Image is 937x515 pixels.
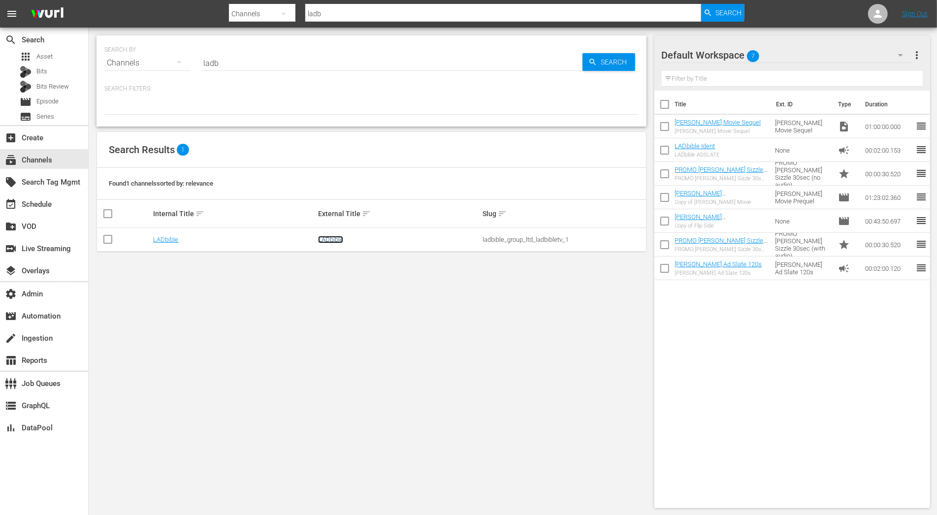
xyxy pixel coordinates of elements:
a: LADbible [153,236,178,243]
span: Overlays [5,265,17,277]
span: Live Streaming [5,243,17,255]
button: more_vert [911,43,923,67]
span: Channels [5,154,17,166]
span: reorder [915,262,927,274]
span: Episode [838,192,850,203]
span: Ad [838,144,850,156]
a: [PERSON_NAME] Movie Sequel [675,119,761,126]
span: Schedule [5,198,17,210]
span: Series [20,111,32,123]
span: sort [195,209,204,218]
span: Bits Review [36,82,69,92]
a: PROMO [PERSON_NAME] Sizzle 30sec (with audio) [675,237,768,252]
td: 00:00:30.520 [861,162,915,186]
div: LADbible ADSLATE [675,152,720,158]
div: Internal Title [153,208,315,220]
th: Ext. ID [770,91,832,118]
td: PROMO [PERSON_NAME] Sizzle 30sec (no audio) [772,162,835,186]
span: Admin [5,288,17,300]
span: reorder [915,215,927,226]
span: Search [715,4,742,22]
span: Episode [20,96,32,108]
th: Type [832,91,859,118]
span: reorder [915,144,927,156]
span: Episode [838,215,850,227]
span: VOD [5,221,17,232]
span: reorder [915,120,927,132]
span: reorder [915,191,927,203]
span: menu [6,8,18,20]
div: PROMO [PERSON_NAME] Sizzle 30sec (with audio) [675,246,768,253]
div: Channels [104,49,191,77]
span: Bits [36,66,47,76]
button: Search [582,53,635,71]
td: 01:23:02.360 [861,186,915,209]
span: Automation [5,310,17,322]
span: Ad [838,262,850,274]
div: Slug [483,208,644,220]
div: Copy of Flip Side [675,223,768,229]
span: Search [597,53,635,71]
span: 7 [747,46,759,66]
td: 00:00:30.520 [861,233,915,257]
span: Video [838,121,850,132]
span: more_vert [911,49,923,61]
span: Create [5,132,17,144]
span: Episode [36,97,59,106]
span: GraphQL [5,400,17,412]
span: Promo [838,239,850,251]
a: PROMO [PERSON_NAME] Sizzle 30sec (no audio) [675,166,768,181]
th: Duration [859,91,918,118]
td: None [772,209,835,233]
td: [PERSON_NAME] Movie Sequel [772,115,835,138]
span: Search [5,34,17,46]
span: reorder [915,238,927,250]
span: Reports [5,354,17,366]
a: [PERSON_NAME] Ad Slate 120s [675,260,762,268]
td: 00:43:50.697 [861,209,915,233]
span: 1 [177,144,189,156]
a: [PERSON_NAME][MEDICAL_DATA] [PERSON_NAME] Movie [675,190,741,212]
span: Asset [36,52,53,62]
p: Search Filters: [104,85,639,93]
span: reorder [915,167,927,179]
div: Copy of [PERSON_NAME] Movie [675,199,768,205]
a: LADbible [318,236,343,243]
div: Bits Review [20,81,32,93]
span: Job Queues [5,378,17,389]
div: ladbible_group_ltd_ladbibletv_1 [483,236,644,243]
button: Search [701,4,744,22]
div: External Title [318,208,480,220]
td: PROMO [PERSON_NAME] Sizzle 30sec (with audio) [772,233,835,257]
span: Ingestion [5,332,17,344]
a: LADbible Ident [675,142,715,150]
span: Found 1 channels sorted by: relevance [109,180,213,187]
span: sort [362,209,371,218]
span: Search Results [109,144,175,156]
span: sort [498,209,507,218]
a: Sign Out [902,10,928,18]
span: Asset [20,51,32,63]
div: PROMO [PERSON_NAME] Sizzle 30sec (no audio) [675,175,768,182]
div: Default Workspace [662,41,913,69]
span: Search Tag Mgmt [5,176,17,188]
td: [PERSON_NAME] Movie Prequel [772,186,835,209]
div: [PERSON_NAME] Movie Sequel [675,128,761,134]
span: Series [36,112,54,122]
span: Promo [838,168,850,180]
div: Bits [20,66,32,78]
td: [PERSON_NAME] Ad Slate 120s [772,257,835,280]
th: Title [675,91,771,118]
td: 01:00:00.000 [861,115,915,138]
td: 00:02:00.120 [861,257,915,280]
img: ans4CAIJ8jUAAAAAAAAAAAAAAAAAAAAAAAAgQb4GAAAAAAAAAAAAAAAAAAAAAAAAJMjXAAAAAAAAAAAAAAAAAAAAAAAAgAT5G... [24,2,71,26]
div: [PERSON_NAME] Ad Slate 120s [675,270,762,276]
td: 00:02:00.153 [861,138,915,162]
span: DataPool [5,422,17,434]
a: [PERSON_NAME][MEDICAL_DATA] A [US_STATE] Minute [675,213,762,235]
td: None [772,138,835,162]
